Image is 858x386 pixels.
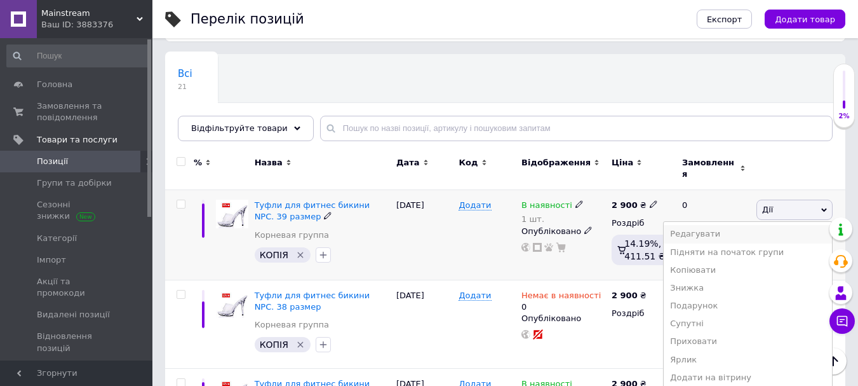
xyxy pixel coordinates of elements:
span: 21 [178,82,192,92]
div: 0 [674,190,753,280]
div: Опубліковано [521,313,605,324]
span: Імпорт [37,254,66,266]
div: [DATE] [393,190,456,280]
button: Чат з покупцем [829,308,855,334]
span: Код [459,157,478,169]
span: Сезонні знижки [37,199,117,222]
svg: Видалити мітку [295,340,305,350]
span: Замовлення [682,157,737,180]
span: КОПІЯ [260,250,288,260]
img: Туфли для фитнес бикини NPC. 38 размер [216,290,248,319]
span: Відновлення позицій [37,331,117,354]
span: % [194,157,202,169]
span: Додати [459,291,491,301]
li: Приховати [664,333,832,350]
li: Редагувати [664,225,832,243]
button: Наверх [820,348,847,375]
li: Подарунок [664,297,832,315]
span: Експорт [707,15,742,24]
span: КОПІЯ [260,340,288,350]
li: Супутні [664,315,832,333]
div: 1 шт. [521,214,584,224]
div: Роздріб [612,308,671,319]
span: Замовлення та повідомлення [37,100,117,123]
a: Туфли для фитнес бикини NPC. 39 размер [255,200,370,221]
span: Всі [178,68,192,79]
span: Дата [396,157,420,169]
div: ₴ [612,200,658,211]
a: Корневая группа [255,230,329,241]
span: Головна [37,79,72,90]
span: Ціна [612,157,633,169]
div: 0 [521,290,601,313]
span: Немає в наявності [521,291,601,304]
span: Позиції [37,156,68,167]
span: Додати товар [775,15,835,24]
img: Туфли для фитнес бикини NPC. 39 размер [216,200,248,228]
span: Категорії [37,233,77,244]
div: Роздріб [612,217,671,229]
li: Копіювати [664,261,832,279]
a: Корневая группа [255,319,329,331]
div: [DATE] [393,280,456,369]
b: 2 900 [612,291,638,300]
div: Перелік позицій [191,13,304,26]
a: Туфли для фитнес бикини NPC. 38 размер [255,291,370,312]
svg: Видалити мітку [295,250,305,260]
span: Додати [459,200,491,210]
span: Відфільтруйте товари [191,123,288,133]
li: Ярлик [664,351,832,369]
input: Пошук [6,45,150,67]
div: 2% [834,112,854,121]
span: Дії [762,205,773,214]
span: Групи та добірки [37,177,112,189]
span: 14.19%, 411.51 ₴ [624,238,665,261]
span: Відображення [521,157,591,169]
span: Mainstream [41,8,137,19]
span: Акції та промокоди [37,276,117,299]
div: Опубліковано [521,226,605,237]
span: Товари та послуги [37,134,117,146]
button: Додати товар [765,10,845,29]
input: Пошук по назві позиції, артикулу і пошуковим запитам [320,116,833,141]
b: 2 900 [612,200,638,210]
span: В наявності [521,200,572,214]
div: ₴ [612,290,647,301]
span: Видалені позиції [37,309,110,321]
span: Назва [255,157,283,169]
li: Знижка [664,279,832,297]
li: Підняти на початок групи [664,244,832,261]
div: Ваш ID: 3883376 [41,19,152,31]
button: Експорт [697,10,753,29]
